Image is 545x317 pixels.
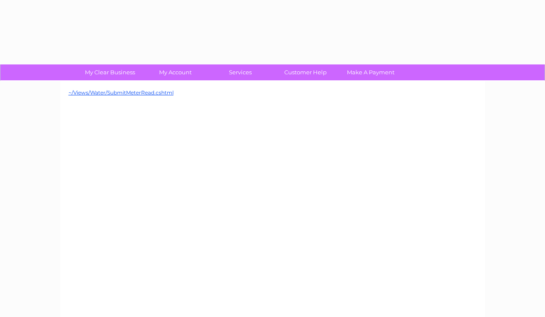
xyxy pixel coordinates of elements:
a: ~/Views/Water/SubmitMeterRead.cshtml [69,89,174,96]
a: Customer Help [270,64,341,80]
a: Make A Payment [335,64,406,80]
a: My Clear Business [75,64,145,80]
a: My Account [140,64,211,80]
a: Services [205,64,276,80]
